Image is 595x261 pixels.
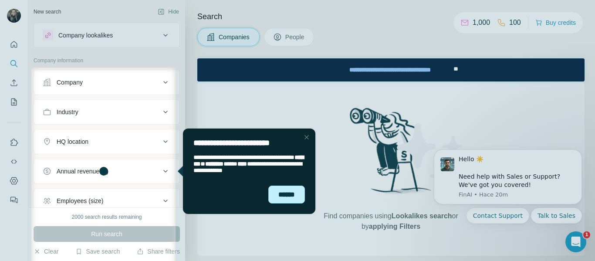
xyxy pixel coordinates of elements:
[13,11,161,66] div: message notification from FinAI, Hace 20m. Hello ☀️ ​ Need help with Sales or Support? We've got ...
[13,69,161,85] div: Quick reply options
[57,78,83,87] div: Company
[34,131,179,152] button: HQ location
[46,69,108,85] button: Quick reply: Contact Support
[34,247,58,256] button: Clear
[34,161,179,182] button: Annual revenue ($)
[72,213,142,221] div: 2000 search results remaining
[34,72,179,93] button: Company
[57,137,88,146] div: HQ location
[38,17,155,51] div: Hello ☀️ ​ Need help with Sales or Support? We've got you covered!
[38,52,155,60] p: Message from FinAI, sent Hace 20m
[131,2,254,21] div: Upgrade plan for full access to Surfe
[38,17,155,51] div: Message content
[34,102,179,122] button: Industry
[57,197,103,205] div: Employees (size)
[137,247,180,256] button: Share filters
[57,108,78,116] div: Industry
[75,247,120,256] button: Save search
[176,127,317,216] iframe: Tooltip
[34,190,179,211] button: Employees (size)
[57,167,108,176] div: Annual revenue ($)
[110,69,161,85] button: Quick reply: Talk to Sales
[20,19,34,33] img: Profile image for FinAI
